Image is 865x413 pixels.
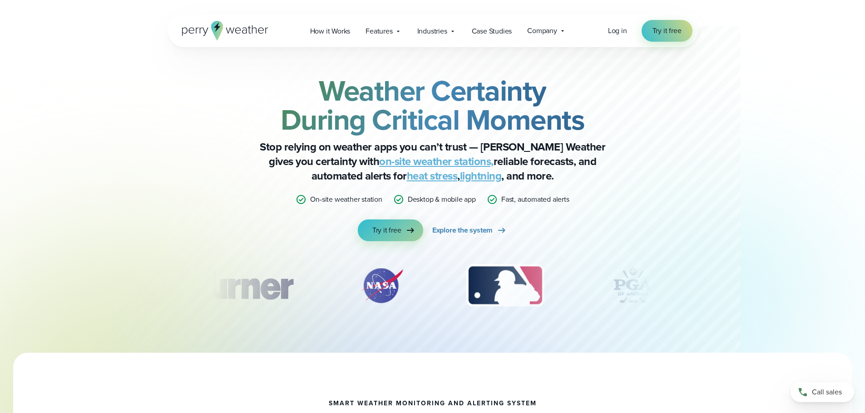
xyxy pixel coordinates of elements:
[642,20,692,42] a: Try it free
[791,382,854,402] a: Call sales
[379,153,494,170] a: on-site weather stations,
[310,26,351,37] span: How it Works
[350,263,414,308] img: NASA.svg
[460,168,502,184] a: lightning
[4,53,861,61] div: Rename
[372,225,401,236] span: Try it free
[4,28,861,36] div: Delete
[213,263,652,313] div: slideshow
[608,25,627,36] a: Log in
[4,61,861,69] div: Move To ...
[350,263,414,308] div: 2 of 12
[4,12,861,20] div: Sort New > Old
[366,26,392,37] span: Features
[597,263,669,308] div: 4 of 12
[408,194,476,205] p: Desktop & mobile app
[457,263,553,308] div: 3 of 12
[407,168,458,184] a: heat stress
[281,69,585,141] strong: Weather Certainty During Critical Moments
[177,263,306,308] img: Turner-Construction_1.svg
[432,225,493,236] span: Explore the system
[501,194,569,205] p: Fast, automated alerts
[457,263,553,308] img: MLB.svg
[4,4,861,12] div: Sort A > Z
[177,263,306,308] div: 1 of 12
[527,25,557,36] span: Company
[358,219,423,241] a: Try it free
[652,25,682,36] span: Try it free
[310,194,382,205] p: On-site weather station
[432,219,507,241] a: Explore the system
[4,44,861,53] div: Sign out
[251,140,614,183] p: Stop relying on weather apps you can’t trust — [PERSON_NAME] Weather gives you certainty with rel...
[4,20,861,28] div: Move To ...
[302,22,358,40] a: How it Works
[4,36,861,44] div: Options
[597,263,669,308] img: PGA.svg
[812,387,842,398] span: Call sales
[464,22,520,40] a: Case Studies
[472,26,512,37] span: Case Studies
[329,400,537,407] h1: smart weather monitoring and alerting system
[417,26,447,37] span: Industries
